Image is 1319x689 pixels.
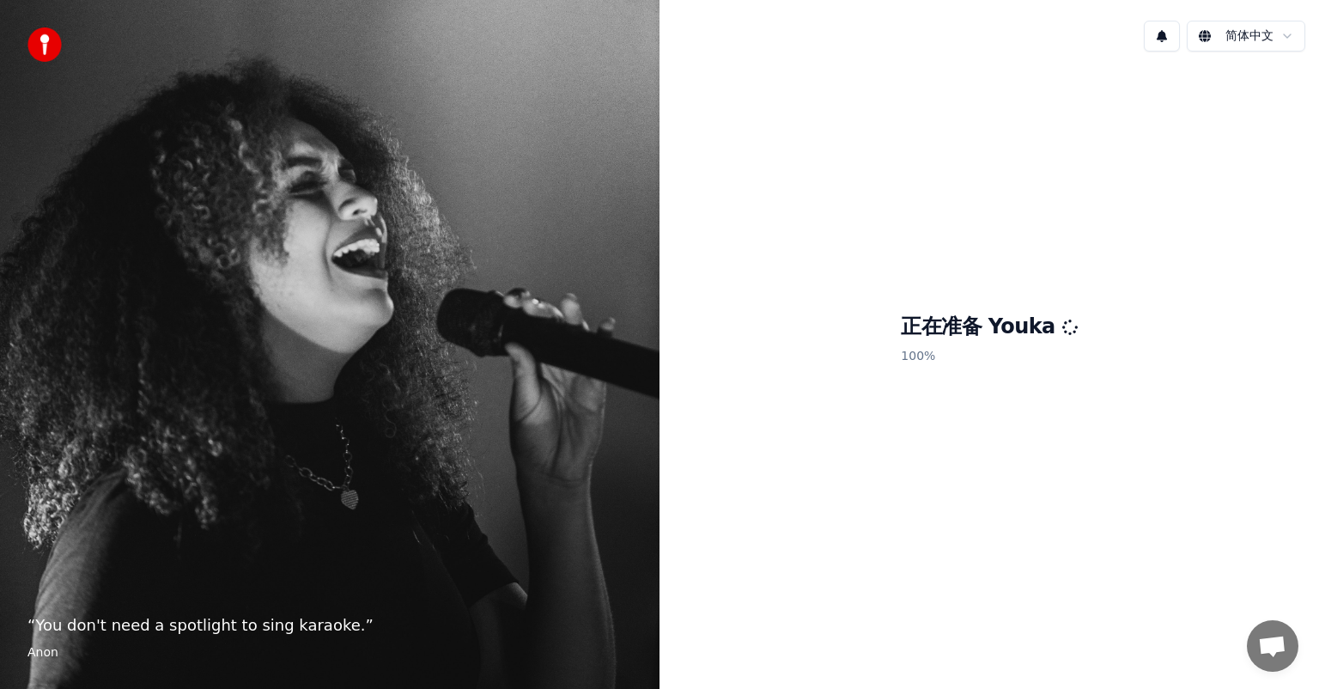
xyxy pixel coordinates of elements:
p: “ You don't need a spotlight to sing karaoke. ” [27,613,632,637]
footer: Anon [27,644,632,662]
a: 打開聊天 [1247,620,1298,672]
h1: 正在准备 Youka [901,314,1077,341]
img: youka [27,27,62,62]
p: 100 % [901,341,1077,372]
